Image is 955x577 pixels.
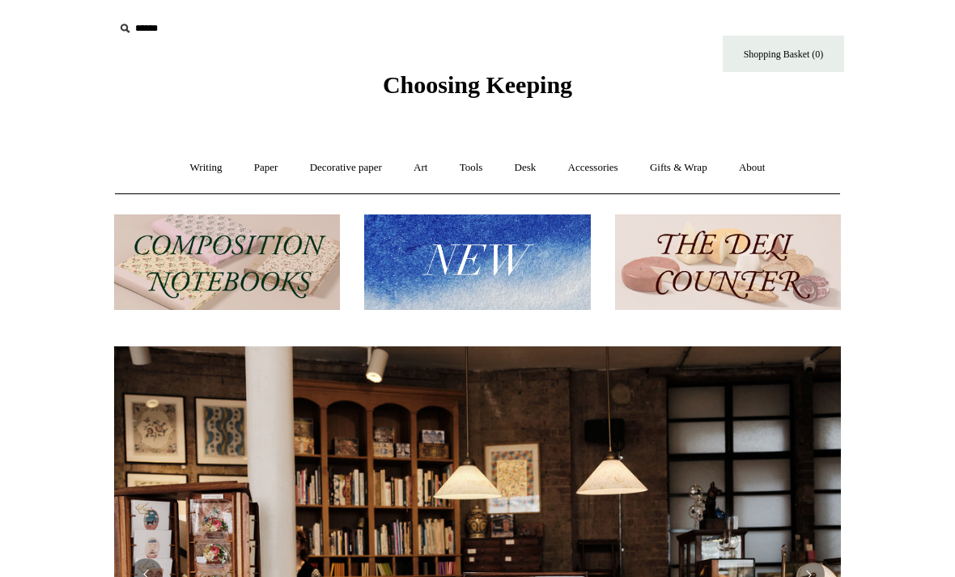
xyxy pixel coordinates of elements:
[364,214,590,311] img: New.jpg__PID:f73bdf93-380a-4a35-bcfe-7823039498e1
[445,146,498,189] a: Tools
[635,146,722,189] a: Gifts & Wrap
[399,146,442,189] a: Art
[114,214,340,311] img: 202302 Composition ledgers.jpg__PID:69722ee6-fa44-49dd-a067-31375e5d54ec
[615,214,841,311] img: The Deli Counter
[723,36,844,72] a: Shopping Basket (0)
[500,146,551,189] a: Desk
[383,71,572,98] span: Choosing Keeping
[295,146,397,189] a: Decorative paper
[240,146,293,189] a: Paper
[724,146,780,189] a: About
[554,146,633,189] a: Accessories
[176,146,237,189] a: Writing
[383,84,572,95] a: Choosing Keeping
